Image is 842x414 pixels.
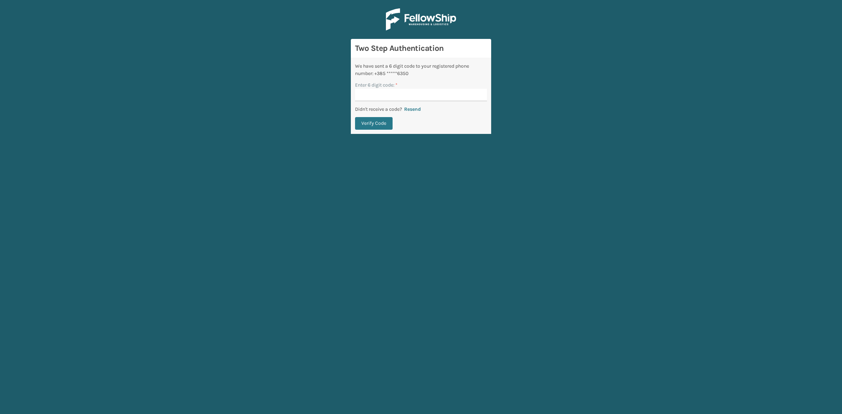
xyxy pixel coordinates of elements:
p: Didn't receive a code? [355,106,402,113]
div: We have sent a 6 digit code to your registered phone number: +385 *****6350 [355,62,487,77]
button: Resend [402,106,423,113]
h3: Two Step Authentication [355,43,487,54]
label: Enter 6 digit code: [355,81,397,89]
img: Logo [386,8,456,30]
button: Verify Code [355,117,393,130]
